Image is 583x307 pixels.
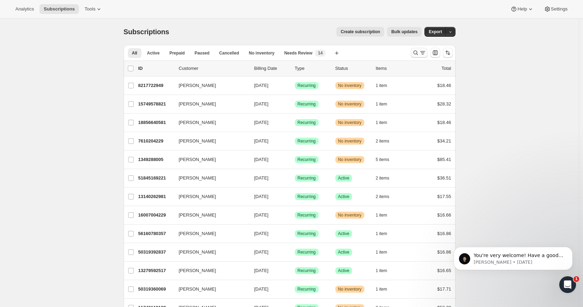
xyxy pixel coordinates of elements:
span: [PERSON_NAME] [179,286,216,293]
div: 50319360069[PERSON_NAME][DATE]SuccessRecurringWarningNo inventory1 item$17.71 [138,284,451,294]
button: [PERSON_NAME] [175,117,245,128]
span: $17.71 [437,286,451,292]
iframe: Intercom notifications message [443,232,583,288]
span: Subscriptions [124,28,169,36]
span: Active [338,249,350,255]
span: [PERSON_NAME] [179,230,216,237]
button: [PERSON_NAME] [175,98,245,110]
span: Settings [551,6,568,12]
span: 1 item [376,268,387,273]
button: 1 item [376,99,395,109]
p: 51845169221 [138,175,173,182]
div: 56160780357[PERSON_NAME][DATE]SuccessRecurringSuccessActive1 item$16.86 [138,229,451,239]
span: Tools [85,6,95,12]
span: Help [517,6,527,12]
span: [DATE] [254,194,269,199]
button: Analytics [11,4,38,14]
span: Recurring [298,268,316,273]
span: [PERSON_NAME] [179,267,216,274]
span: [PERSON_NAME] [179,175,216,182]
span: 2 items [376,175,389,181]
div: 7610204229[PERSON_NAME][DATE]SuccessRecurringWarningNo inventory2 items$34.21 [138,136,451,146]
div: 18856640581[PERSON_NAME][DATE]SuccessRecurringWarningNo inventory1 item$18.46 [138,118,451,127]
span: Needs Review [284,50,313,56]
span: Active [338,194,350,199]
span: Recurring [298,212,316,218]
div: 15749578821[PERSON_NAME][DATE]SuccessRecurringWarningNo inventory1 item$28.32 [138,99,451,109]
span: No inventory [338,120,362,125]
span: [PERSON_NAME] [179,101,216,108]
span: Cancelled [219,50,239,56]
span: $16.86 [437,231,451,236]
span: 5 items [376,157,389,162]
button: Search and filter results [411,48,428,58]
p: 16007004229 [138,212,173,219]
span: $85.41 [437,157,451,162]
button: [PERSON_NAME] [175,247,245,258]
span: 1 item [376,120,387,125]
div: 13279592517[PERSON_NAME][DATE]SuccessRecurringSuccessActive1 item$16.65 [138,266,451,276]
span: [DATE] [254,138,269,144]
button: [PERSON_NAME] [175,136,245,147]
span: Recurring [298,120,316,125]
span: [DATE] [254,231,269,236]
span: Recurring [298,175,316,181]
span: No inventory [338,138,362,144]
button: Settings [540,4,572,14]
span: Paused [195,50,210,56]
span: 2 items [376,138,389,144]
button: [PERSON_NAME] [175,228,245,239]
p: 18856640581 [138,119,173,126]
p: 50319360069 [138,286,173,293]
button: Bulk updates [387,27,422,37]
span: Active [338,175,350,181]
span: Recurring [298,286,316,292]
button: 1 item [376,266,395,276]
span: $16.86 [437,249,451,255]
div: 1349288005[PERSON_NAME][DATE]SuccessRecurringWarningNo inventory5 items$85.41 [138,155,451,165]
button: 2 items [376,173,397,183]
span: Active [147,50,160,56]
button: 1 item [376,284,395,294]
p: 8217722949 [138,82,173,89]
button: [PERSON_NAME] [175,191,245,202]
span: Active [338,231,350,236]
p: 7610204229 [138,138,173,145]
span: $17.55 [437,194,451,199]
span: [DATE] [254,83,269,88]
span: Analytics [15,6,34,12]
p: 15749578821 [138,101,173,108]
span: All [132,50,137,56]
p: 50319392837 [138,249,173,256]
span: No inventory [338,101,362,107]
span: $16.65 [437,268,451,273]
span: [DATE] [254,101,269,107]
p: Total [442,65,451,72]
button: [PERSON_NAME] [175,173,245,184]
span: Recurring [298,231,316,236]
p: Billing Date [254,65,289,72]
span: [PERSON_NAME] [179,212,216,219]
p: ID [138,65,173,72]
span: $28.32 [437,101,451,107]
span: Recurring [298,138,316,144]
p: 13140262981 [138,193,173,200]
span: [DATE] [254,249,269,255]
div: 13140262981[PERSON_NAME][DATE]SuccessRecurringSuccessActive2 items$17.55 [138,192,451,202]
span: 1 item [376,212,387,218]
span: Subscriptions [44,6,75,12]
span: No inventory [338,83,362,88]
span: 1 item [376,249,387,255]
span: [PERSON_NAME] [179,156,216,163]
button: Create subscription [336,27,384,37]
span: Recurring [298,157,316,162]
span: [DATE] [254,212,269,218]
span: 2 items [376,194,389,199]
span: Recurring [298,249,316,255]
iframe: Intercom live chat [559,276,576,293]
span: [PERSON_NAME] [179,193,216,200]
